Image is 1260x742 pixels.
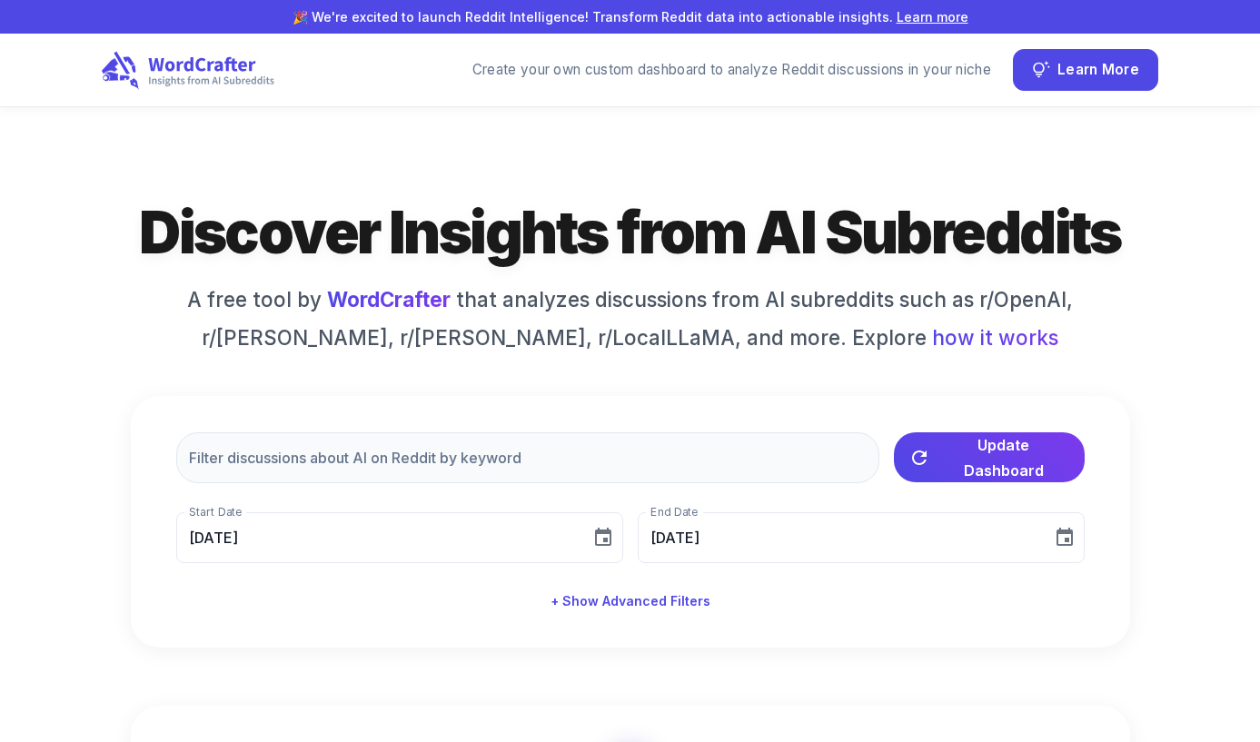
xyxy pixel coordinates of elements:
span: Learn More [1057,58,1139,83]
button: + Show Advanced Filters [543,585,718,618]
button: Learn More [1013,49,1158,91]
div: Create your own custom dashboard to analyze Reddit discussions in your niche [472,60,991,81]
p: 🎉 We're excited to launch Reddit Intelligence! Transform Reddit data into actionable insights. [29,7,1231,26]
button: Choose date, selected date is Jul 16, 2025 [585,519,621,556]
span: how it works [932,322,1058,353]
span: Update Dashboard [938,432,1070,483]
label: Start Date [189,504,242,519]
a: Learn more [897,9,968,25]
input: MM/DD/YYYY [176,512,578,563]
h6: A free tool by that analyzes discussions from AI subreddits such as r/OpenAI, r/[PERSON_NAME], r/... [176,284,1085,352]
button: Choose date, selected date is Aug 15, 2025 [1047,519,1083,556]
button: Update Dashboard [894,432,1085,482]
input: Filter discussions about AI on Reddit by keyword [176,432,879,483]
h1: Discover Insights from AI Subreddits [102,194,1158,270]
a: WordCrafter [327,287,451,312]
input: MM/DD/YYYY [638,512,1039,563]
label: End Date [650,504,698,519]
